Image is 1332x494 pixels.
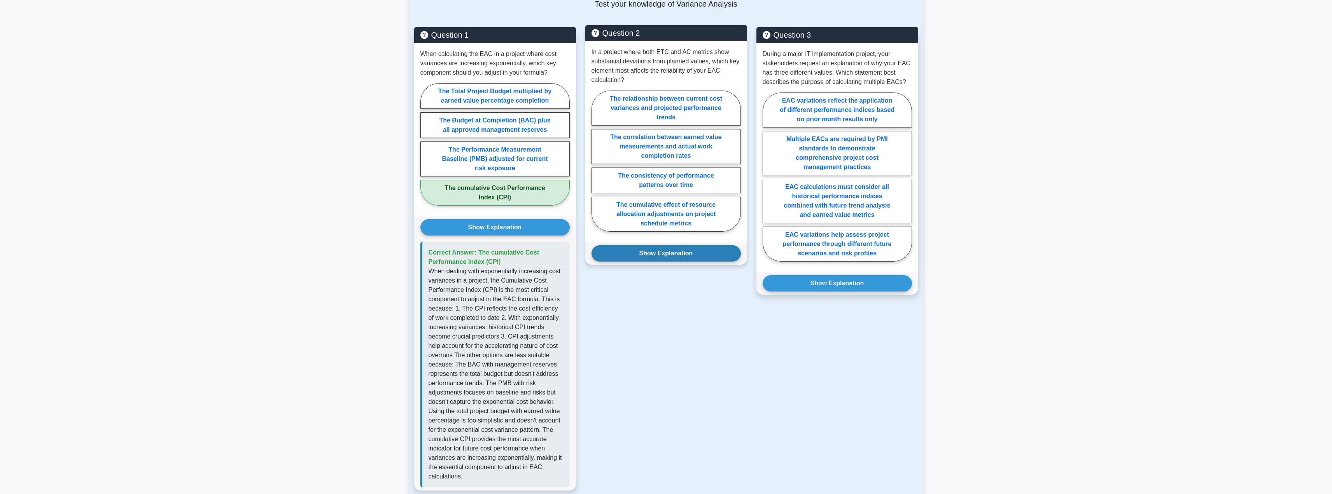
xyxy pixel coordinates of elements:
[420,49,570,77] p: When calculating the EAC in a project where cost variances are increasing exponentially, which ke...
[763,131,912,175] label: Multiple EACs are required by PMI standards to demonstrate comprehensive project cost management ...
[420,141,570,176] label: The Performance Measurement Baseline (PMB) adjusted for current risk exposure
[592,47,741,85] p: In a project where both ETC and AC metrics show substantial deviations from planned values, which...
[763,49,912,87] p: During a major IT implementation project, your stakeholders request an explanation of why your EA...
[592,91,741,126] label: The relationship between current cost variances and projected performance trends
[592,197,741,232] label: The cumulative effect of resource allocation adjustments on project schedule metrics
[420,112,570,138] label: The Budget at Completion (BAC) plus all approved management reserves
[420,83,570,109] label: The Total Project Budget multiplied by earned value percentage completion
[420,30,570,40] h5: Question 1
[592,129,741,164] label: The correlation between earned value measurements and actual work completion rates
[763,227,912,262] label: EAC variations help assess project performance through different future scenarios and risk profiles
[763,93,912,127] label: EAC variations reflect the application of different performance indices based on prior month resu...
[592,168,741,193] label: The consistency of performance patterns over time
[763,275,912,292] button: Show Explanation
[592,245,741,262] button: Show Explanation
[763,179,912,223] label: EAC calculations must consider all historical performance indices combined with future trend anal...
[429,267,564,481] p: When dealing with exponentially increasing cost variances in a project, the Cumulative Cost Perfo...
[420,219,570,236] button: Show Explanation
[763,30,912,40] h5: Question 3
[592,28,741,38] h5: Question 2
[420,180,570,206] label: The cumulative Cost Performance Index (CPI)
[429,249,539,265] span: Correct Answer: The cumulative Cost Performance Index (CPI)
